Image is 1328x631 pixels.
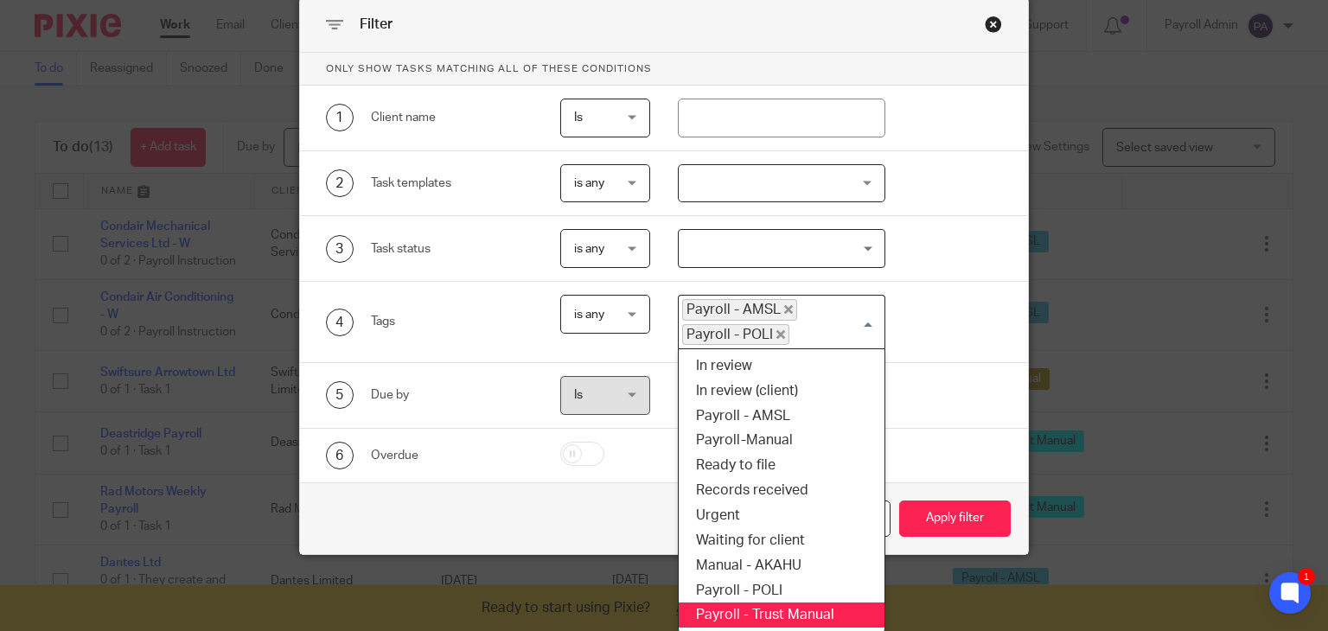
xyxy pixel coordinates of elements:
li: Payroll - Trust Manual [679,602,884,628]
div: Search for option [678,229,885,268]
div: Task templates [371,175,533,192]
button: Deselect Payroll - AMSL [784,305,793,314]
li: In review [679,354,884,379]
span: is any [574,243,604,255]
input: Search for option [680,233,875,264]
span: Is [574,389,583,401]
button: Deselect Payroll - POLI [776,330,785,339]
div: Task status [371,240,533,258]
div: 3 [326,235,354,263]
div: Tags [371,313,533,330]
div: Overdue [371,447,533,464]
div: Due by [371,386,533,404]
div: Close this dialog window [985,16,1002,33]
div: 1 [326,104,354,131]
div: 6 [326,442,354,469]
li: Ready to file [679,453,884,478]
p: Only show tasks matching all of these conditions [300,53,1029,86]
li: Payroll-Manual [679,428,884,453]
div: 5 [326,381,354,409]
li: Payroll - AMSL [679,404,884,429]
li: Payroll - POLI [679,578,884,603]
li: Records received [679,478,884,503]
li: Manual - AKAHU [679,553,884,578]
span: Payroll - AMSL [682,299,797,320]
div: 1 [1298,568,1315,585]
li: In review (client) [679,379,884,404]
div: Search for option [678,295,885,349]
button: Apply filter [899,500,1011,538]
div: Client name [371,109,533,126]
div: 2 [326,169,354,197]
span: Payroll - POLI [682,324,789,345]
span: Filter [360,17,393,31]
input: Search for option [791,324,875,345]
span: is any [574,177,604,189]
div: 4 [326,309,354,336]
li: Urgent [679,503,884,528]
li: Waiting for client [679,528,884,553]
span: Is [574,112,583,124]
span: is any [574,309,604,321]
